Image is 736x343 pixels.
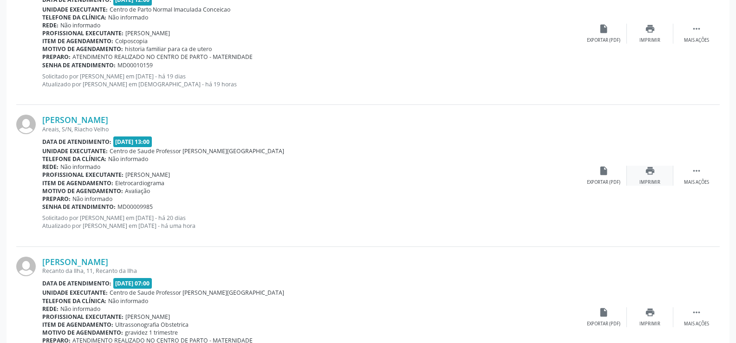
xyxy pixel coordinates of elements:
div: Areais, S/N, Riacho Velho [42,125,580,133]
b: Telefone da clínica: [42,297,106,305]
b: Unidade executante: [42,147,108,155]
i:  [691,24,702,34]
p: Solicitado por [PERSON_NAME] em [DATE] - há 19 dias Atualizado por [PERSON_NAME] em [DEMOGRAPHIC_... [42,72,580,88]
i: print [645,166,655,176]
span: Não informado [108,155,148,163]
div: Mais ações [684,321,709,327]
span: Centro de Parto Normal Imaculada Conceicao [110,6,230,13]
i: insert_drive_file [599,166,609,176]
b: Rede: [42,305,59,313]
i: print [645,24,655,34]
span: Não informado [60,21,100,29]
b: Unidade executante: [42,6,108,13]
b: Telefone da clínica: [42,155,106,163]
div: Recanto da Ilha, 11, Recanto da Ilha [42,267,580,275]
i:  [691,166,702,176]
div: Imprimir [639,321,660,327]
a: [PERSON_NAME] [42,115,108,125]
b: Preparo: [42,53,71,61]
span: Centro de Saude Professor [PERSON_NAME][GEOGRAPHIC_DATA] [110,147,284,155]
span: [PERSON_NAME] [125,29,170,37]
b: Data de atendimento: [42,279,111,287]
span: Não informado [60,305,100,313]
span: Colposcopia [115,37,148,45]
span: MD00009985 [117,203,153,211]
span: Avaliação [125,187,150,195]
span: Não informado [72,195,112,203]
b: Item de agendamento: [42,179,113,187]
i: print [645,307,655,317]
span: Não informado [108,13,148,21]
span: [DATE] 07:00 [113,278,152,289]
b: Profissional executante: [42,29,124,37]
b: Item de agendamento: [42,321,113,329]
span: MD00010159 [117,61,153,69]
div: Exportar (PDF) [587,321,620,327]
b: Data de atendimento: [42,138,111,146]
b: Item de agendamento: [42,37,113,45]
div: Mais ações [684,179,709,186]
span: Não informado [60,163,100,171]
img: img [16,115,36,134]
i: insert_drive_file [599,307,609,317]
b: Senha de atendimento: [42,203,116,211]
b: Telefone da clínica: [42,13,106,21]
b: Profissional executante: [42,171,124,179]
b: Rede: [42,163,59,171]
b: Preparo: [42,195,71,203]
b: Motivo de agendamento: [42,45,123,53]
span: ATENDIMENTO REALIZADO NO CENTRO DE PARTO - MATERNIDADE [72,53,253,61]
b: Motivo de agendamento: [42,329,123,337]
span: [PERSON_NAME] [125,171,170,179]
b: Profissional executante: [42,313,124,321]
span: [PERSON_NAME] [125,313,170,321]
span: Centro de Saude Professor [PERSON_NAME][GEOGRAPHIC_DATA] [110,289,284,297]
i: insert_drive_file [599,24,609,34]
b: Unidade executante: [42,289,108,297]
b: Senha de atendimento: [42,61,116,69]
span: historia familiar para ca de utero [125,45,212,53]
div: Exportar (PDF) [587,37,620,44]
span: Ultrassonografia Obstetrica [115,321,189,329]
b: Rede: [42,21,59,29]
div: Imprimir [639,179,660,186]
i:  [691,307,702,317]
span: gravidez 1 trimestre [125,329,178,337]
span: Não informado [108,297,148,305]
div: Mais ações [684,37,709,44]
p: Solicitado por [PERSON_NAME] em [DATE] - há 20 dias Atualizado por [PERSON_NAME] em [DATE] - há u... [42,214,580,230]
a: [PERSON_NAME] [42,257,108,267]
b: Motivo de agendamento: [42,187,123,195]
img: img [16,257,36,276]
div: Imprimir [639,37,660,44]
span: [DATE] 13:00 [113,136,152,147]
div: Exportar (PDF) [587,179,620,186]
span: Eletrocardiograma [115,179,164,187]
